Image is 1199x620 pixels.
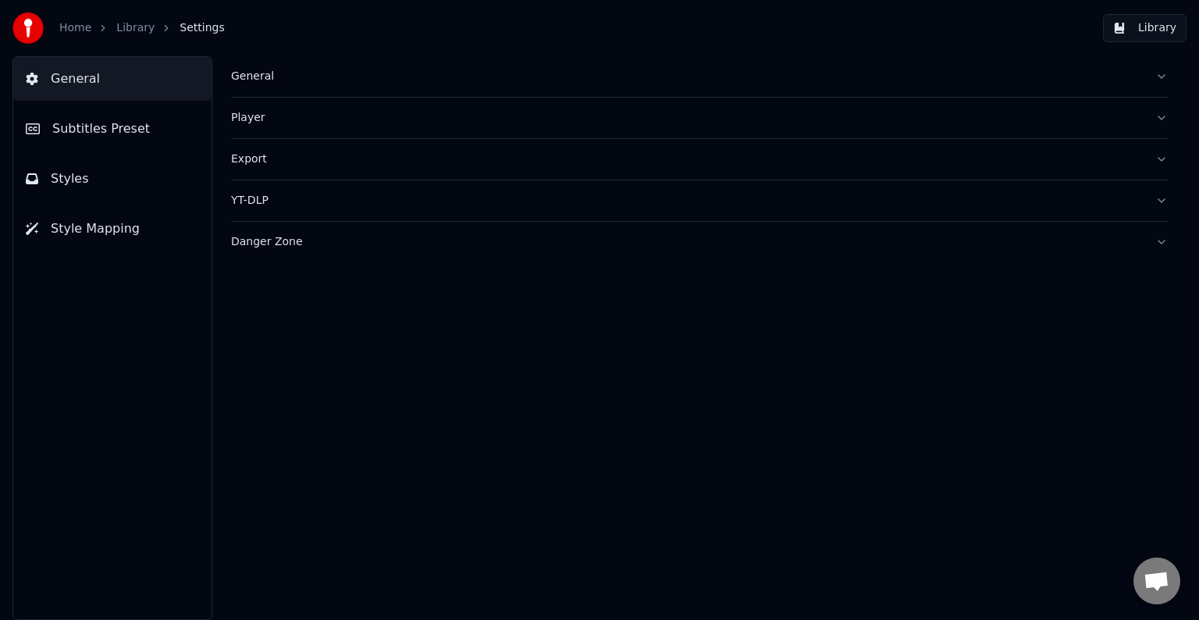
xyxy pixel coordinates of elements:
[231,193,1143,208] div: YT-DLP
[116,20,155,36] a: Library
[51,169,89,188] span: Styles
[231,69,1143,84] div: General
[231,110,1143,126] div: Player
[59,20,91,36] a: Home
[13,57,212,101] button: General
[51,69,100,88] span: General
[59,20,225,36] nav: breadcrumb
[231,222,1168,262] button: Danger Zone
[231,98,1168,138] button: Player
[231,180,1168,221] button: YT-DLP
[52,119,150,138] span: Subtitles Preset
[180,20,224,36] span: Settings
[13,157,212,201] button: Styles
[231,56,1168,97] button: General
[12,12,44,44] img: youka
[13,107,212,151] button: Subtitles Preset
[231,139,1168,180] button: Export
[13,207,212,251] button: Style Mapping
[231,234,1143,250] div: Danger Zone
[51,219,140,238] span: Style Mapping
[1103,14,1187,42] button: Library
[231,151,1143,167] div: Export
[1133,558,1180,604] div: Open chat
